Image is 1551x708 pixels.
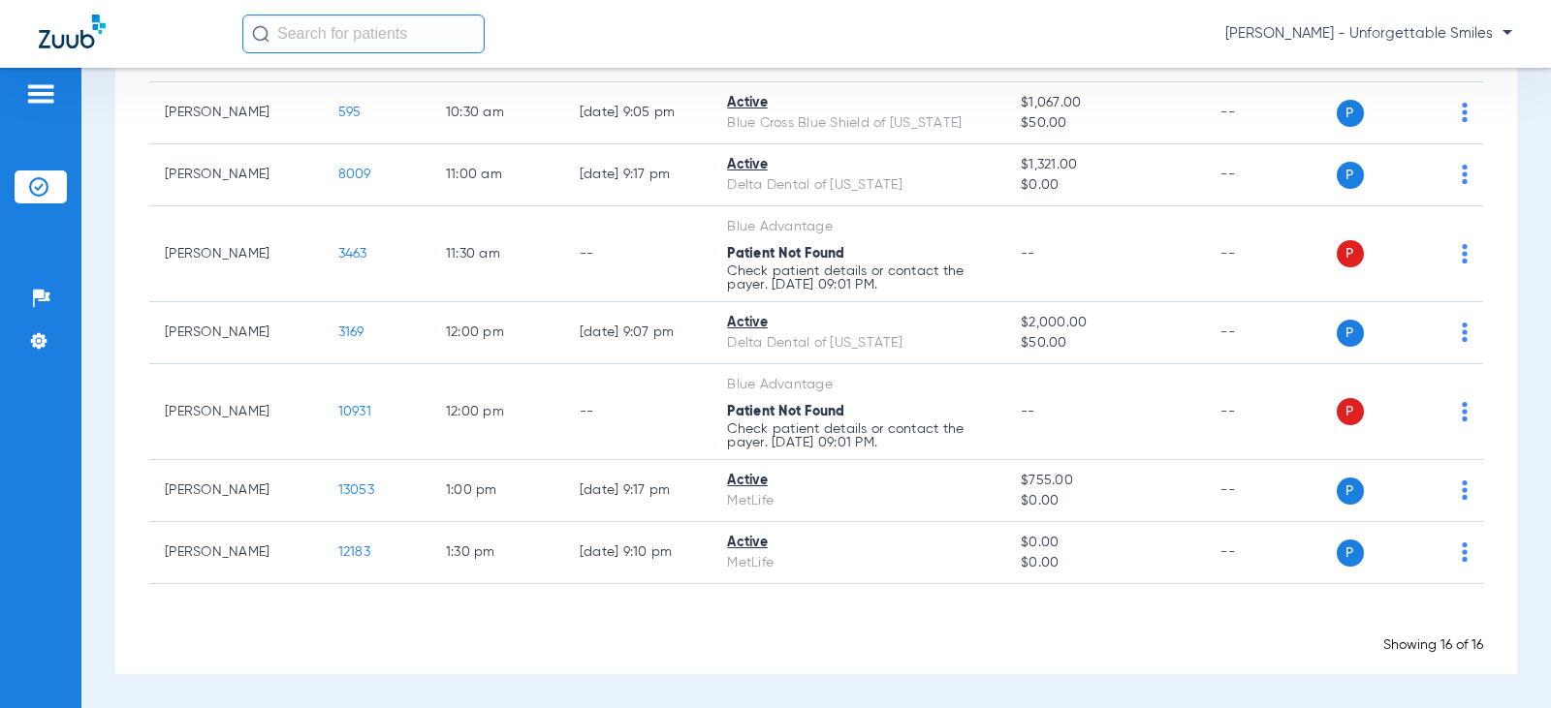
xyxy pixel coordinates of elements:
span: P [1337,320,1364,347]
div: MetLife [727,491,990,511]
span: P [1337,539,1364,567]
span: P [1337,162,1364,189]
span: P [1337,100,1364,127]
span: Showing 16 of 16 [1383,638,1483,652]
div: Active [727,155,990,175]
td: -- [564,364,712,460]
img: group-dot-blue.svg [1462,103,1468,122]
td: [PERSON_NAME] [149,364,323,460]
td: -- [1205,522,1336,584]
div: Active [727,533,990,553]
td: [DATE] 9:10 PM [564,522,712,584]
div: Blue Cross Blue Shield of [US_STATE] [727,113,990,134]
div: Active [727,93,990,113]
span: 12183 [338,545,370,559]
td: [PERSON_NAME] [149,302,323,364]
td: 12:00 PM [430,364,564,460]
p: Check patient details or contact the payer. [DATE] 09:01 PM. [727,422,990,449]
td: -- [1205,144,1336,206]
div: Active [727,313,990,333]
span: Patient Not Found [727,247,844,261]
td: -- [1205,206,1336,302]
div: Blue Advantage [727,375,990,395]
span: $50.00 [1021,333,1189,354]
div: Blue Advantage [727,217,990,237]
img: group-dot-blue.svg [1462,542,1468,562]
img: Zuub Logo [39,15,106,48]
span: P [1337,477,1364,505]
span: 595 [338,106,362,119]
div: Delta Dental of [US_STATE] [727,175,990,196]
span: 10931 [338,405,371,418]
td: [PERSON_NAME] [149,144,323,206]
span: P [1337,240,1364,267]
div: MetLife [727,553,990,573]
span: -- [1021,405,1035,418]
td: [DATE] 9:07 PM [564,302,712,364]
td: [DATE] 9:17 PM [564,460,712,522]
span: $0.00 [1021,553,1189,573]
input: Search for patients [242,15,485,53]
span: $2,000.00 [1021,313,1189,333]
img: Search Icon [252,25,269,43]
td: [DATE] 9:17 PM [564,144,712,206]
span: Patient Not Found [727,405,844,418]
span: $0.00 [1021,491,1189,511]
img: group-dot-blue.svg [1462,402,1468,421]
td: 10:30 AM [430,82,564,144]
span: $0.00 [1021,175,1189,196]
img: group-dot-blue.svg [1462,165,1468,184]
span: $0.00 [1021,533,1189,553]
td: 1:00 PM [430,460,564,522]
p: Check patient details or contact the payer. [DATE] 09:01 PM. [727,264,990,292]
td: -- [564,206,712,302]
td: 11:30 AM [430,206,564,302]
td: [PERSON_NAME] [149,460,323,522]
span: 13053 [338,483,374,497]
span: [PERSON_NAME] - Unforgettable Smiles [1225,24,1512,44]
img: group-dot-blue.svg [1462,244,1468,263]
td: 12:00 PM [430,302,564,364]
td: [PERSON_NAME] [149,82,323,144]
td: -- [1205,460,1336,522]
div: Delta Dental of [US_STATE] [727,333,990,354]
td: [PERSON_NAME] [149,522,323,584]
td: [DATE] 9:05 PM [564,82,712,144]
span: $755.00 [1021,471,1189,491]
span: 3169 [338,325,364,339]
span: $1,067.00 [1021,93,1189,113]
td: 11:00 AM [430,144,564,206]
img: hamburger-icon [25,82,56,106]
span: 3463 [338,247,367,261]
span: 8009 [338,168,371,181]
td: -- [1205,302,1336,364]
span: P [1337,398,1364,425]
img: group-dot-blue.svg [1462,480,1468,500]
td: -- [1205,364,1336,460]
span: $50.00 [1021,113,1189,134]
span: $1,321.00 [1021,155,1189,175]
div: Active [727,471,990,491]
td: -- [1205,82,1336,144]
td: 1:30 PM [430,522,564,584]
td: [PERSON_NAME] [149,206,323,302]
span: -- [1021,247,1035,261]
img: group-dot-blue.svg [1462,323,1468,342]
